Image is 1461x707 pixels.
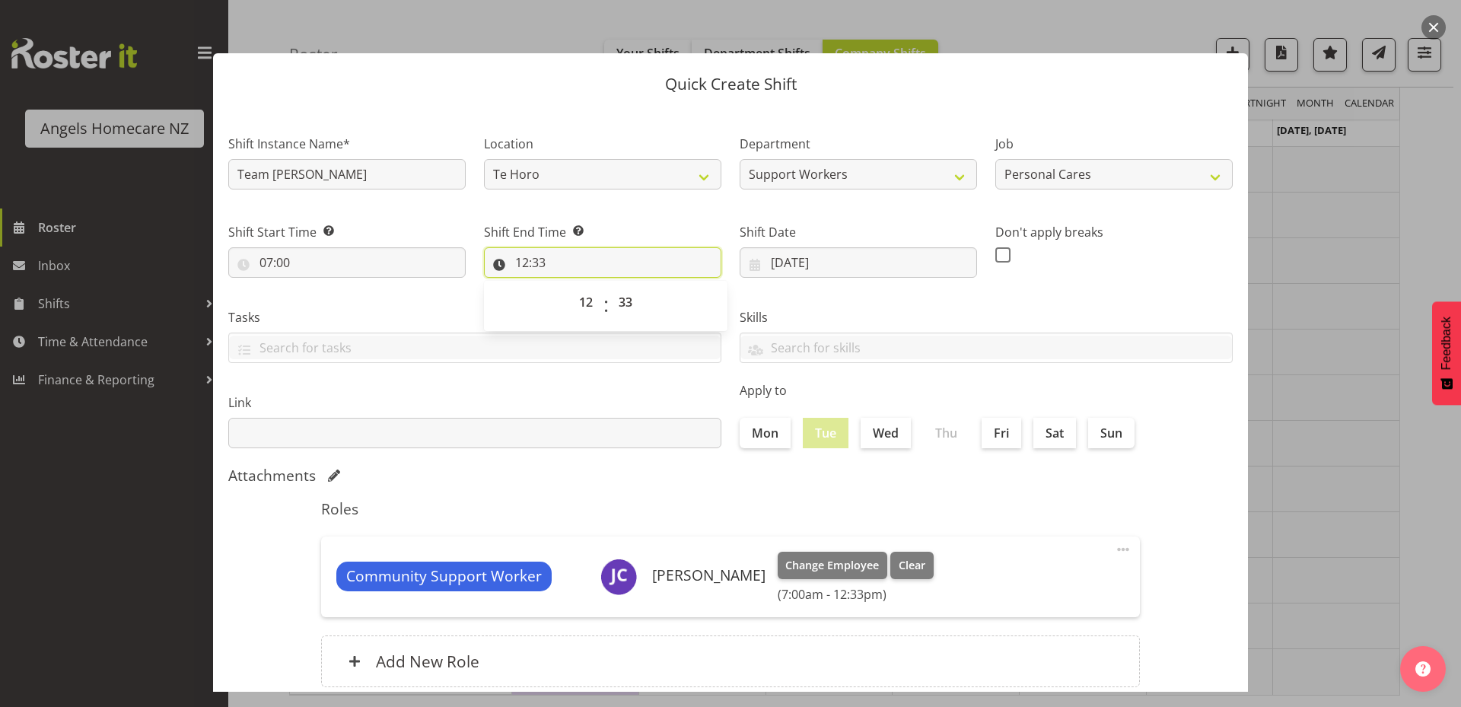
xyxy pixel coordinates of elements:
span: Clear [899,557,925,574]
label: Location [484,135,721,153]
label: Link [228,393,721,412]
label: Job [995,135,1233,153]
button: Change Employee [778,552,888,579]
label: Sun [1088,418,1135,448]
label: Shift End Time [484,223,721,241]
h5: Attachments [228,467,316,485]
label: Skills [740,308,1233,326]
label: Shift Date [740,223,977,241]
label: Mon [740,418,791,448]
label: Shift Instance Name* [228,135,466,153]
input: Search for skills [740,336,1232,359]
span: Feedback [1440,317,1453,370]
span: Community Support Worker [346,565,542,588]
h5: Roles [321,500,1140,518]
label: Tue [803,418,848,448]
input: Shift Instance Name [228,159,466,189]
button: Clear [890,552,934,579]
label: Fri [982,418,1021,448]
input: Click to select... [228,247,466,278]
input: Search for tasks [229,336,721,359]
h6: Add New Role [376,651,479,671]
label: Don't apply breaks [995,223,1233,241]
span: Change Employee [785,557,879,574]
label: Thu [923,418,969,448]
label: Wed [861,418,911,448]
label: Apply to [740,381,1233,400]
h6: (7:00am - 12:33pm) [778,587,934,602]
img: help-xxl-2.png [1415,661,1431,677]
label: Tasks [228,308,721,326]
span: : [603,287,609,325]
h6: [PERSON_NAME] [652,567,766,584]
button: Feedback - Show survey [1432,301,1461,405]
label: Department [740,135,977,153]
label: Shift Start Time [228,223,466,241]
p: Quick Create Shift [228,76,1233,92]
input: Click to select... [740,247,977,278]
img: jovy-caligan11940.jpg [600,559,637,595]
label: Sat [1033,418,1076,448]
input: Click to select... [484,247,721,278]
